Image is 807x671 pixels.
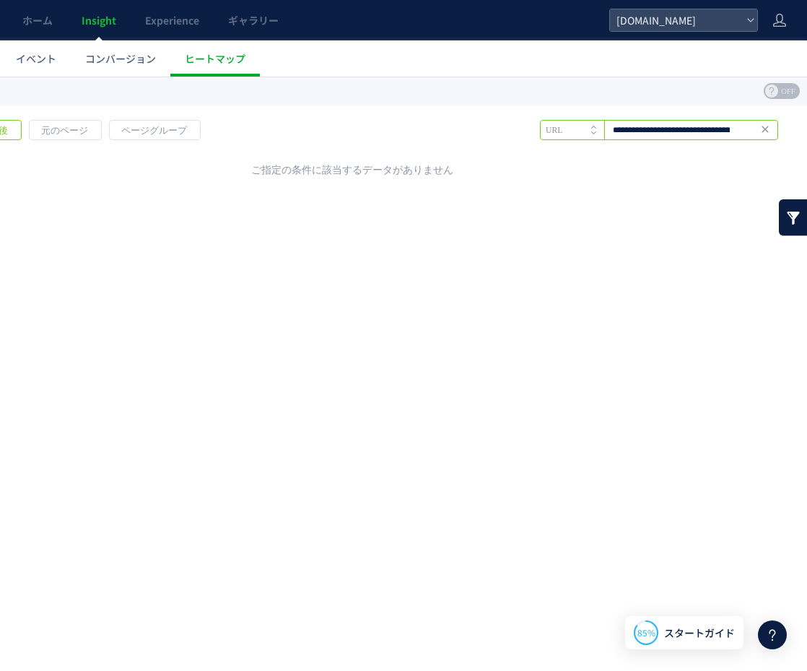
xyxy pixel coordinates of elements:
span: イベント [16,51,56,66]
span: ギャラリー [228,13,279,27]
a: ページグループ [211,43,303,64]
a: 元のページ [131,43,204,64]
span: コンバージョン [85,51,156,66]
a: パラメーター除去後 [14,43,124,64]
li: URL [642,43,707,64]
span: [DOMAIN_NAME] [612,9,741,31]
span: ヒートマップ [185,51,245,66]
span: スタートガイド [664,625,735,641]
span: ページグループ [212,44,301,64]
span: 元のページ [132,44,202,64]
span: ホーム [22,13,53,27]
span: パラメーター除去後 [14,44,122,64]
span: 85% [637,626,655,638]
span: Experience [145,13,199,27]
span: Insight [82,13,116,27]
